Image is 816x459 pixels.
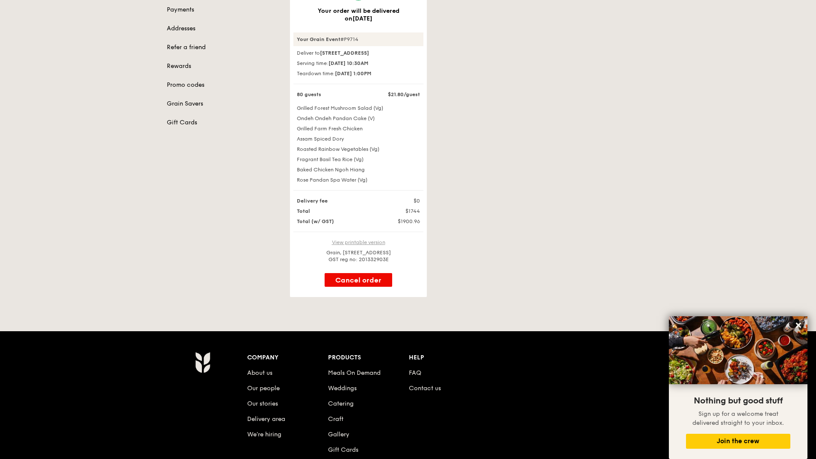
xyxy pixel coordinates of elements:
a: Delivery area [247,415,285,423]
div: Baked Chicken Ngoh Hiang [292,166,425,173]
a: Craft [328,415,343,423]
div: Teardown time: [293,70,423,77]
div: Fragrant Basil Tea Rice (Vg) [292,156,425,163]
a: Refer a friend [167,43,280,52]
a: Contact us [409,385,441,392]
div: Grilled Farm Fresh Chicken [292,125,425,132]
strong: [DATE] 1:00PM [335,71,371,76]
a: Payments [167,6,280,14]
a: Gift Cards [167,118,280,127]
div: Serving time: [293,60,423,67]
div: Company [247,352,328,364]
div: Products [328,352,409,364]
a: We’re hiring [247,431,281,438]
a: FAQ [409,369,421,377]
strong: Delivery fee [297,198,328,204]
a: Promo codes [167,81,280,89]
div: Rose Pandan Spa Water (Vg) [292,177,425,183]
a: View printable version [332,239,385,245]
div: $0 [381,197,425,204]
div: $1900.96 [381,218,425,225]
div: Deliver to [293,50,423,56]
div: Roasted Rainbow Vegetables (Vg) [292,146,425,153]
span: Nothing but good stuff [694,396,783,406]
button: Close [792,318,805,332]
strong: [DATE] 10:30AM [328,60,368,66]
a: Rewards [167,62,280,71]
div: $21.80/guest [381,91,425,98]
span: [DATE] [352,15,373,22]
div: Help [409,352,490,364]
span: Sign up for a welcome treat delivered straight to your inbox. [692,410,784,427]
a: Grain Savers [167,100,280,108]
a: Meals On Demand [328,369,381,377]
div: 80 guests [292,91,381,98]
button: Join the crew [686,434,790,449]
div: #P9714 [293,32,423,46]
h3: Your order will be delivered on [304,7,413,22]
div: Ondeh Ondeh Pandan Cake (V) [292,115,425,122]
button: Cancel order [325,273,392,287]
img: DSC07876-Edit02-Large.jpeg [669,316,807,384]
strong: [STREET_ADDRESS] [320,50,369,56]
strong: Total (w/ GST) [297,218,334,224]
div: Grain, [STREET_ADDRESS] GST reg no: 201332903E [293,249,423,263]
a: Catering [328,400,354,407]
strong: Total [297,208,310,214]
div: Grilled Forest Mushroom Salad (Vg) [292,105,425,112]
a: Weddings [328,385,357,392]
a: Gift Cards [328,446,358,453]
a: Addresses [167,24,280,33]
strong: Your Grain Event [297,36,340,42]
a: Gallery [328,431,349,438]
div: $1744 [381,208,425,215]
a: About us [247,369,272,377]
a: Our stories [247,400,278,407]
img: Grain [195,352,210,373]
a: Our people [247,385,280,392]
div: Assam Spiced Dory [292,135,425,142]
